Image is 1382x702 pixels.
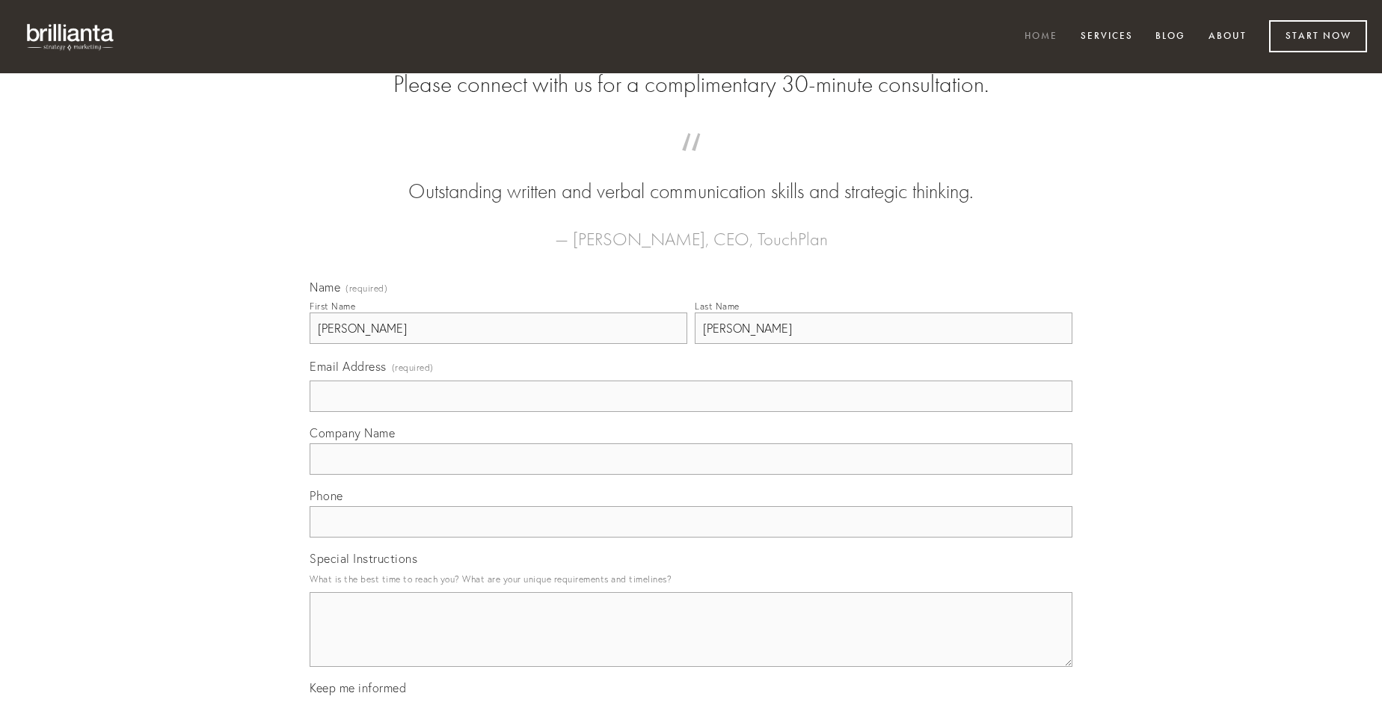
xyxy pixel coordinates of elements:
[392,357,434,378] span: (required)
[1071,25,1143,49] a: Services
[1199,25,1256,49] a: About
[1146,25,1195,49] a: Blog
[310,425,395,440] span: Company Name
[310,551,417,566] span: Special Instructions
[310,280,340,295] span: Name
[310,680,406,695] span: Keep me informed
[310,488,343,503] span: Phone
[695,301,740,312] div: Last Name
[310,569,1072,589] p: What is the best time to reach you? What are your unique requirements and timelines?
[345,284,387,293] span: (required)
[334,148,1048,206] blockquote: Outstanding written and verbal communication skills and strategic thinking.
[310,301,355,312] div: First Name
[1269,20,1367,52] a: Start Now
[310,70,1072,99] h2: Please connect with us for a complimentary 30-minute consultation.
[310,359,387,374] span: Email Address
[334,206,1048,254] figcaption: — [PERSON_NAME], CEO, TouchPlan
[15,15,127,58] img: brillianta - research, strategy, marketing
[1015,25,1067,49] a: Home
[334,148,1048,177] span: “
